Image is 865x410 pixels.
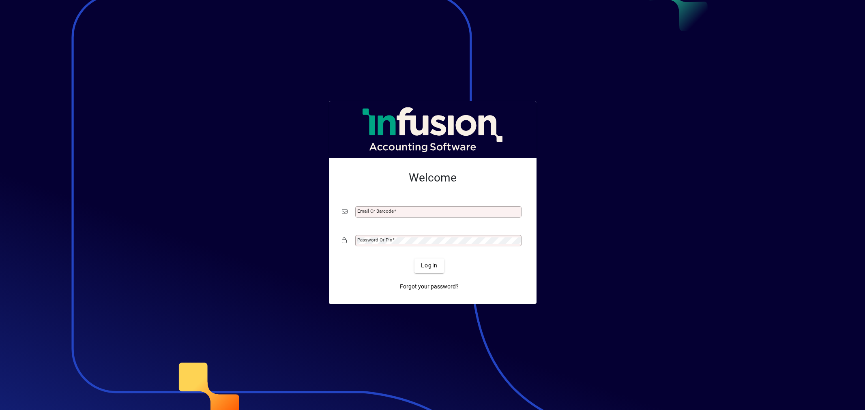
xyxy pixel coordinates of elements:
[421,261,438,270] span: Login
[414,258,444,273] button: Login
[357,237,392,243] mat-label: Password or Pin
[342,171,524,185] h2: Welcome
[357,208,394,214] mat-label: Email or Barcode
[400,282,459,291] span: Forgot your password?
[397,280,462,294] a: Forgot your password?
